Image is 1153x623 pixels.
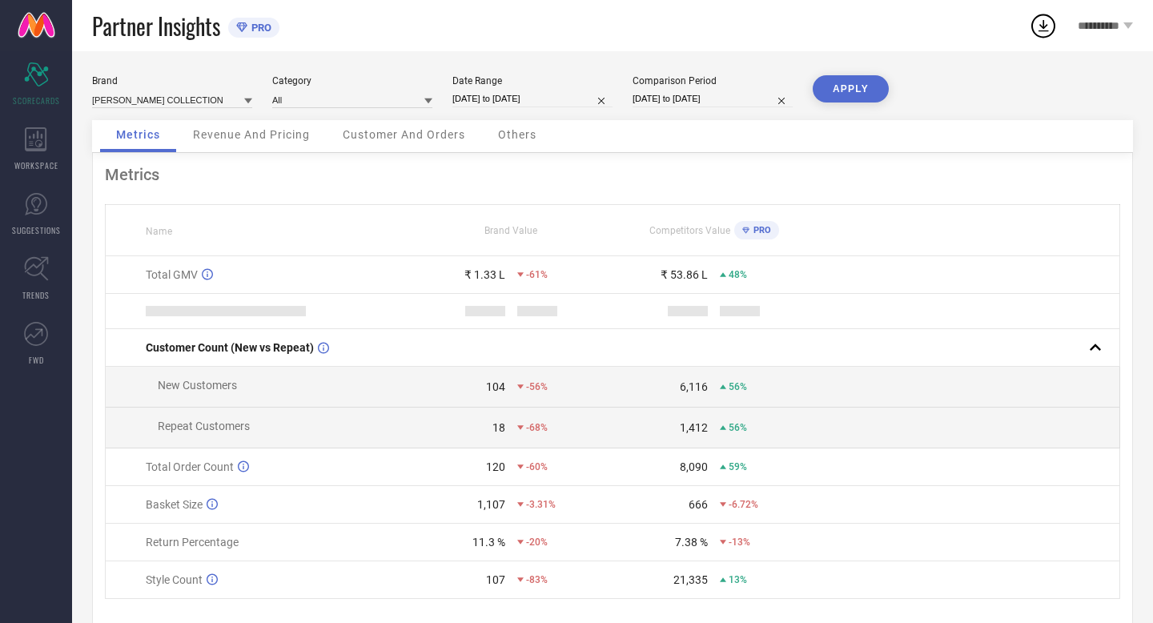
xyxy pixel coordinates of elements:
div: 18 [492,421,505,434]
div: 666 [689,498,708,511]
span: Others [498,128,536,141]
span: PRO [247,22,271,34]
span: -83% [526,574,548,585]
div: Date Range [452,75,613,86]
span: -68% [526,422,548,433]
span: -6.72% [729,499,758,510]
span: Customer Count (New vs Repeat) [146,341,314,354]
div: ₹ 1.33 L [464,268,505,281]
div: 104 [486,380,505,393]
span: Total Order Count [146,460,234,473]
span: Style Count [146,573,203,586]
div: 120 [486,460,505,473]
span: Name [146,226,172,237]
span: Brand Value [484,225,537,236]
span: Partner Insights [92,10,220,42]
span: 56% [729,381,747,392]
span: -20% [526,537,548,548]
span: SUGGESTIONS [12,224,61,236]
div: Metrics [105,165,1120,184]
span: Customer And Orders [343,128,465,141]
span: -60% [526,461,548,472]
div: 1,107 [477,498,505,511]
span: 59% [729,461,747,472]
span: WORKSPACE [14,159,58,171]
span: New Customers [158,379,237,392]
span: PRO [749,225,771,235]
div: 11.3 % [472,536,505,549]
div: Comparison Period [633,75,793,86]
span: Return Percentage [146,536,239,549]
span: -61% [526,269,548,280]
span: -3.31% [526,499,556,510]
div: 6,116 [680,380,708,393]
input: Select date range [452,90,613,107]
div: 7.38 % [675,536,708,549]
div: ₹ 53.86 L [661,268,708,281]
div: Brand [92,75,252,86]
div: 8,090 [680,460,708,473]
div: Category [272,75,432,86]
input: Select comparison period [633,90,793,107]
div: Open download list [1029,11,1058,40]
span: Metrics [116,128,160,141]
span: Total GMV [146,268,198,281]
button: APPLY [813,75,889,102]
span: -13% [729,537,750,548]
span: 48% [729,269,747,280]
span: -56% [526,381,548,392]
span: 13% [729,574,747,585]
span: FWD [29,354,44,366]
span: SCORECARDS [13,94,60,107]
span: Basket Size [146,498,203,511]
span: Revenue And Pricing [193,128,310,141]
div: 1,412 [680,421,708,434]
span: 56% [729,422,747,433]
div: 107 [486,573,505,586]
span: TRENDS [22,289,50,301]
div: 21,335 [673,573,708,586]
span: Competitors Value [649,225,730,236]
span: Repeat Customers [158,420,250,432]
